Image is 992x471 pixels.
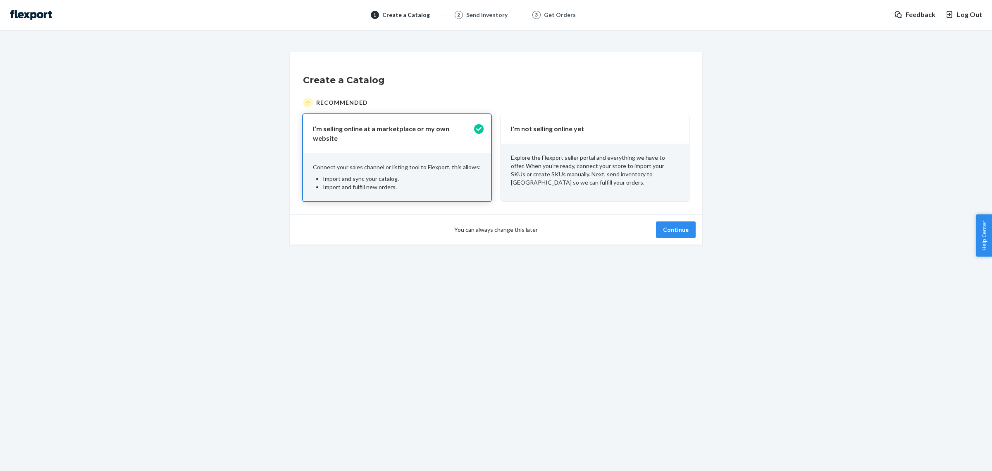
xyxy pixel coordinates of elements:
span: Import and fulfill new orders. [323,183,397,190]
button: Continue [656,221,696,238]
span: Log Out [957,10,982,19]
div: Get Orders [544,11,576,19]
span: 2 [457,11,460,18]
span: You can always change this later [454,226,538,234]
p: Explore the Flexport seller portal and everything we have to offer. When you’re ready, connect yo... [511,154,679,187]
span: 3 [535,11,538,18]
div: Create a Catalog [382,11,430,19]
button: Log Out [945,10,982,19]
button: Help Center [976,214,992,257]
p: I'm not selling online yet [511,124,669,134]
span: Recommended [316,99,368,107]
button: I’m selling online at a marketplace or my own websiteConnect your sales channel or listing tool t... [303,114,491,201]
h1: Create a Catalog [303,74,689,87]
p: Connect your sales channel or listing tool to Flexport, this allows: [313,163,481,171]
a: Feedback [894,10,935,19]
button: I'm not selling online yetExplore the Flexport seller portal and everything we have to offer. Whe... [501,114,689,201]
div: Send Inventory [466,11,508,19]
span: 1 [373,11,376,18]
span: Import and sync your catalog. [323,175,399,182]
span: Feedback [906,10,935,19]
p: I’m selling online at a marketplace or my own website [313,124,471,143]
img: Flexport logo [10,10,52,20]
